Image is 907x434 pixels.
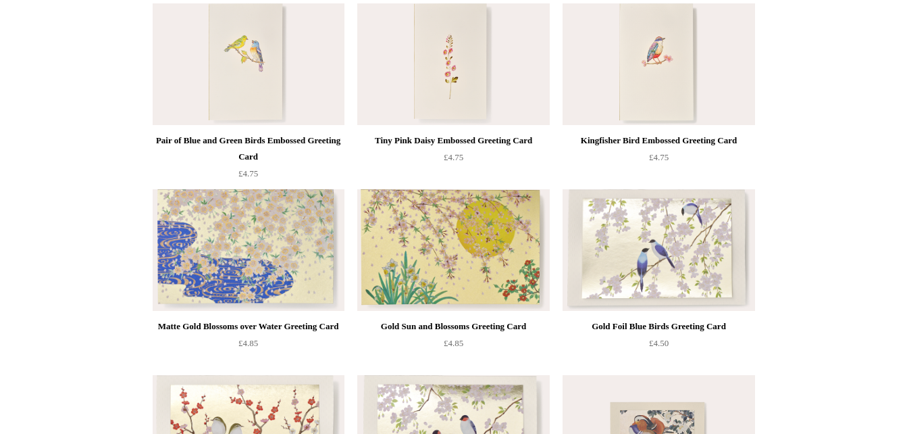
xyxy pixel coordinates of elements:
img: Tiny Pink Daisy Embossed Greeting Card [357,3,549,125]
img: Gold Foil Blue Birds Greeting Card [563,189,754,311]
a: Kingfisher Bird Embossed Greeting Card £4.75 [563,132,754,188]
span: £4.75 [238,168,258,178]
span: £4.85 [238,338,258,348]
div: Matte Gold Blossoms over Water Greeting Card [156,318,341,335]
img: Matte Gold Blossoms over Water Greeting Card [153,189,344,311]
a: Gold Foil Blue Birds Greeting Card Gold Foil Blue Birds Greeting Card [563,189,754,311]
span: £4.85 [444,338,463,348]
img: Gold Sun and Blossoms Greeting Card [357,189,549,311]
a: Pair of Blue and Green Birds Embossed Greeting Card Pair of Blue and Green Birds Embossed Greetin... [153,3,344,125]
div: Kingfisher Bird Embossed Greeting Card [566,132,751,149]
div: Gold Sun and Blossoms Greeting Card [361,318,546,335]
span: £4.75 [649,152,669,162]
span: £4.50 [649,338,669,348]
a: Pair of Blue and Green Birds Embossed Greeting Card £4.75 [153,132,344,188]
a: Tiny Pink Daisy Embossed Greeting Card £4.75 [357,132,549,188]
div: Gold Foil Blue Birds Greeting Card [566,318,751,335]
img: Kingfisher Bird Embossed Greeting Card [563,3,754,125]
img: Pair of Blue and Green Birds Embossed Greeting Card [153,3,344,125]
div: Tiny Pink Daisy Embossed Greeting Card [361,132,546,149]
span: £4.75 [444,152,463,162]
a: Matte Gold Blossoms over Water Greeting Card Matte Gold Blossoms over Water Greeting Card [153,189,344,311]
a: Gold Sun and Blossoms Greeting Card £4.85 [357,318,549,374]
a: Kingfisher Bird Embossed Greeting Card Kingfisher Bird Embossed Greeting Card [563,3,754,125]
a: Gold Foil Blue Birds Greeting Card £4.50 [563,318,754,374]
a: Tiny Pink Daisy Embossed Greeting Card Tiny Pink Daisy Embossed Greeting Card [357,3,549,125]
div: Pair of Blue and Green Birds Embossed Greeting Card [156,132,341,165]
a: Gold Sun and Blossoms Greeting Card Gold Sun and Blossoms Greeting Card [357,189,549,311]
a: Matte Gold Blossoms over Water Greeting Card £4.85 [153,318,344,374]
